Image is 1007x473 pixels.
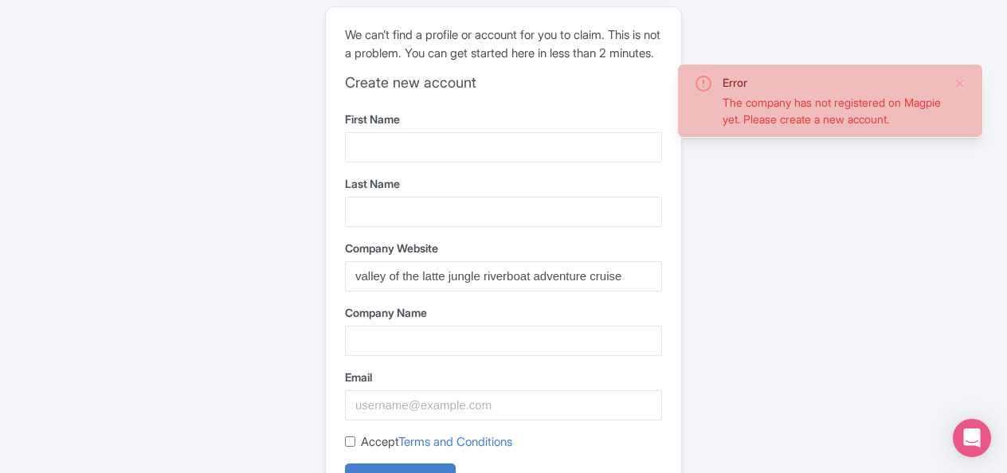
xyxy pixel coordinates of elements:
[361,433,512,451] label: Accept
[345,175,662,192] label: Last Name
[954,74,966,93] button: Close
[723,74,941,91] div: Error
[345,369,662,385] label: Email
[345,240,662,256] label: Company Website
[345,390,662,420] input: username@example.com
[953,419,991,457] div: Open Intercom Messenger
[723,94,941,127] div: The company has not registered on Magpie yet. Please create a new account.
[345,261,662,291] input: example.com
[345,111,662,127] label: First Name
[345,26,662,62] p: We can’t find a profile or account for you to claim. This is not a problem. You can get started h...
[398,434,512,449] a: Terms and Conditions
[345,74,662,92] h2: Create new account
[345,304,662,321] label: Company Name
